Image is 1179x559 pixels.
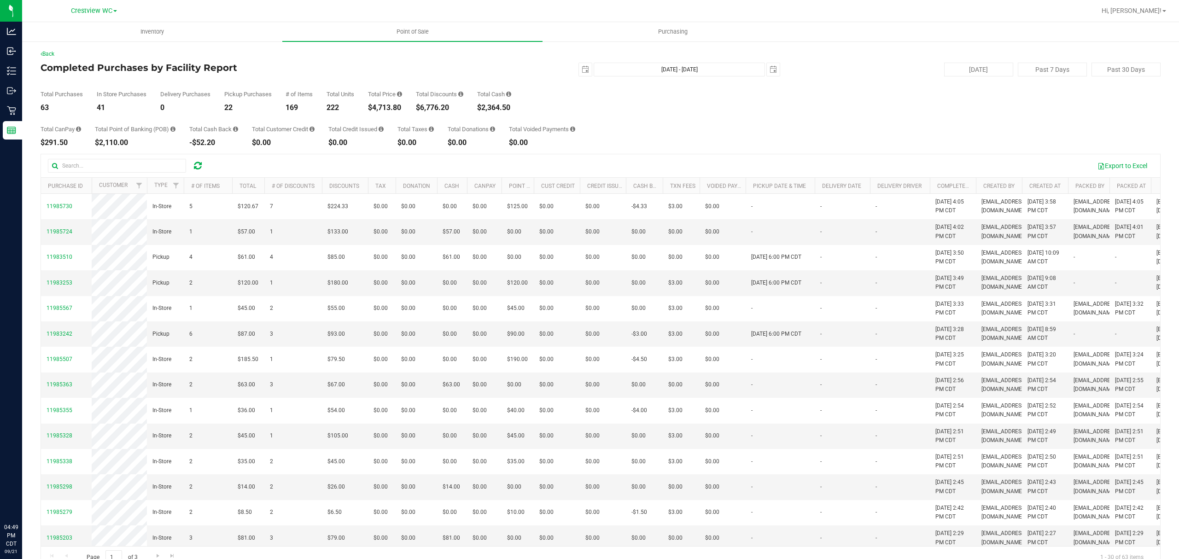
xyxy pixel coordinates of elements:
a: Cash Back [633,183,664,189]
iframe: Resource center [9,485,37,513]
a: Total [239,183,256,189]
span: $0.00 [585,279,600,287]
span: $67.00 [327,380,345,389]
span: [DATE] 3:50 PM CDT [935,249,970,266]
span: $0.00 [705,202,719,211]
span: 11985724 [47,228,72,235]
span: $57.00 [238,227,255,236]
span: - [1074,279,1075,287]
div: -$52.20 [189,139,238,146]
span: - [820,279,822,287]
span: $0.00 [631,380,646,389]
span: [DATE] 3:31 PM CDT [1027,300,1062,317]
span: $63.00 [238,380,255,389]
span: - [875,202,877,211]
span: $0.00 [374,380,388,389]
i: Sum of the total taxes for all purchases in the date range. [429,126,434,132]
a: Discounts [329,183,359,189]
i: Sum of all account credit issued for all refunds from returned purchases in the date range. [379,126,384,132]
a: # of Discounts [272,183,315,189]
span: $0.00 [585,304,600,313]
inline-svg: Analytics [7,27,16,36]
span: 1 [270,227,273,236]
span: - [875,253,877,262]
div: $2,110.00 [95,139,175,146]
a: Txn Fees [670,183,695,189]
span: - [820,202,822,211]
span: In-Store [152,304,171,313]
span: 11983510 [47,254,72,260]
span: 11985507 [47,356,72,362]
span: $120.67 [238,202,258,211]
span: $0.00 [539,202,554,211]
span: $0.00 [374,202,388,211]
span: 11985298 [47,483,72,490]
span: $45.00 [238,304,255,313]
a: Point of Banking (POB) [509,183,574,189]
span: $3.00 [668,304,683,313]
span: [DATE] 4:05 PM CDT [935,198,970,215]
span: $0.00 [631,227,646,236]
span: - [875,380,877,389]
span: $3.00 [668,330,683,338]
a: Delivery Date [822,183,861,189]
div: $0.00 [397,139,434,146]
span: $0.00 [585,330,600,338]
span: $63.00 [443,380,460,389]
span: $0.00 [585,253,600,262]
span: [DATE] 3:57 PM CDT [1027,223,1062,240]
button: Past 30 Days [1091,63,1161,76]
span: - [751,227,753,236]
div: In Store Purchases [97,91,146,97]
div: 222 [327,104,354,111]
div: $6,776.20 [416,104,463,111]
span: $87.00 [238,330,255,338]
span: 3 [270,380,273,389]
span: Pickup [152,253,169,262]
div: $0.00 [448,139,495,146]
span: $0.00 [443,330,457,338]
span: $0.00 [374,330,388,338]
i: Sum of all round-up-to-next-dollar total price adjustments for all purchases in the date range. [490,126,495,132]
span: - [1115,330,1116,338]
a: Donation [403,183,430,189]
div: Total Voided Payments [509,126,575,132]
span: $0.00 [668,253,683,262]
div: Total Cash Back [189,126,238,132]
span: $0.00 [401,380,415,389]
span: $3.00 [668,202,683,211]
div: 169 [286,104,313,111]
span: $0.00 [539,253,554,262]
i: Sum of the successful, non-voided point-of-banking payment transactions, both via payment termina... [170,126,175,132]
span: [DATE] 2:56 PM CDT [935,376,970,394]
span: $0.00 [473,330,487,338]
span: In-Store [152,202,171,211]
span: - [820,355,822,364]
span: [EMAIL_ADDRESS][DOMAIN_NAME] [981,249,1026,266]
a: Packed At [1117,183,1146,189]
inline-svg: Inventory [7,66,16,76]
input: Search... [48,159,186,173]
a: Created By [983,183,1015,189]
a: Pickup Date & Time [753,183,806,189]
span: - [875,355,877,364]
span: 2 [189,355,193,364]
span: $133.00 [327,227,348,236]
span: [EMAIL_ADDRESS][DOMAIN_NAME] [981,402,1026,419]
span: $0.00 [401,304,415,313]
span: $57.00 [443,227,460,236]
span: Hi, [PERSON_NAME]! [1102,7,1161,14]
span: $0.00 [539,380,554,389]
span: 11983242 [47,331,72,337]
span: - [820,304,822,313]
a: Delivery Driver [877,183,922,189]
span: 1 [189,304,193,313]
span: Point of Sale [384,28,441,36]
div: $2,364.50 [477,104,511,111]
span: - [1074,253,1075,262]
span: 11985355 [47,407,72,413]
span: $0.00 [585,227,600,236]
span: $0.00 [473,355,487,364]
div: 0 [160,104,210,111]
span: [EMAIL_ADDRESS][DOMAIN_NAME] [981,274,1026,291]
